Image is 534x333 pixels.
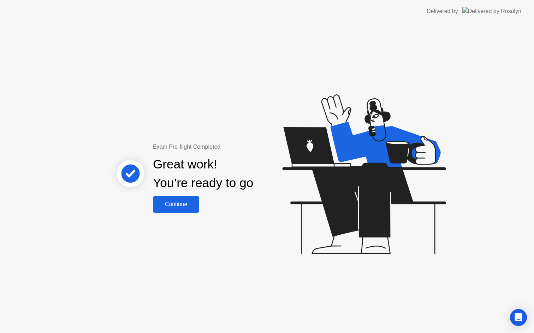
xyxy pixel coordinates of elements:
[462,7,521,15] img: Delivered by Rosalyn
[427,7,458,16] div: Delivered by
[153,143,299,151] div: Exam Pre-flight Completed
[153,155,253,192] div: Great work! You’re ready to go
[153,196,199,213] button: Continue
[155,201,197,208] div: Continue
[510,309,527,326] div: Open Intercom Messenger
